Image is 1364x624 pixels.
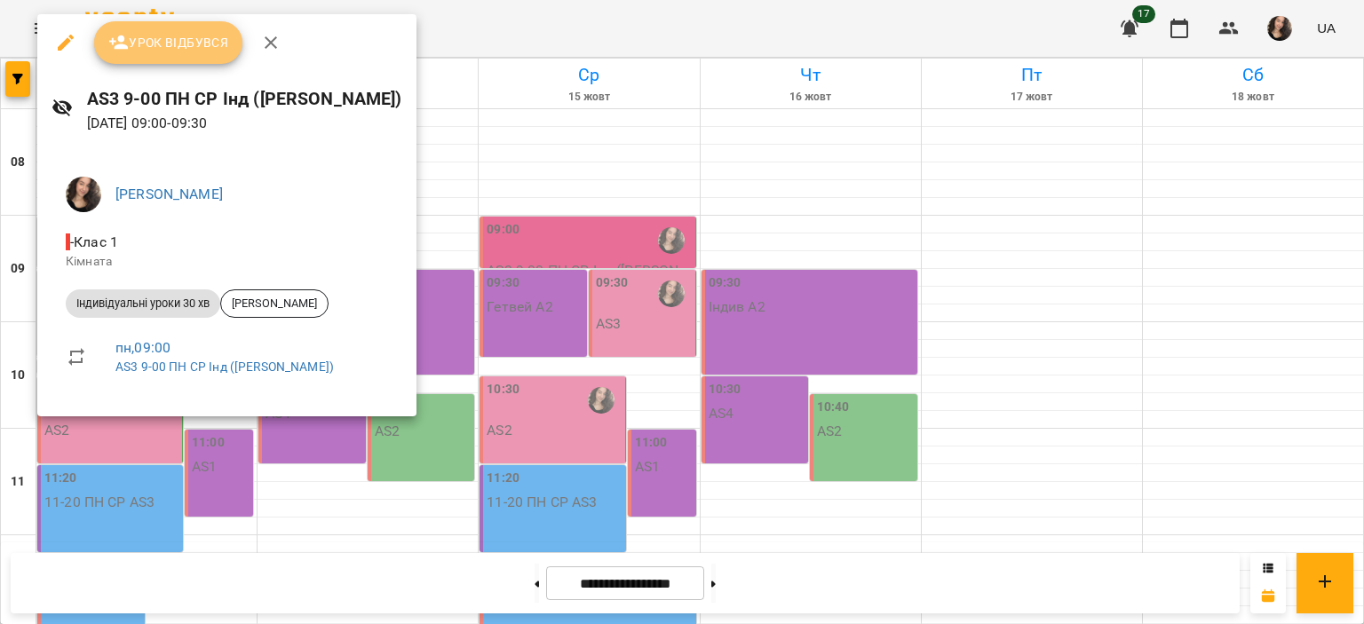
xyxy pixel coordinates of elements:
[87,85,402,113] h6: AS3 9-00 ПН СР Інд ([PERSON_NAME])
[115,186,223,202] a: [PERSON_NAME]
[66,233,122,250] span: - Клас 1
[115,339,170,356] a: пн , 09:00
[94,21,243,64] button: Урок відбувся
[66,253,388,271] p: Кімната
[108,32,229,53] span: Урок відбувся
[66,177,101,212] img: af1f68b2e62f557a8ede8df23d2b6d50.jpg
[87,113,402,134] p: [DATE] 09:00 - 09:30
[66,296,220,312] span: Індивідуальні уроки 30 хв
[115,359,334,374] a: AS3 9-00 ПН СР Інд ([PERSON_NAME])
[220,289,329,318] div: [PERSON_NAME]
[221,296,328,312] span: [PERSON_NAME]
